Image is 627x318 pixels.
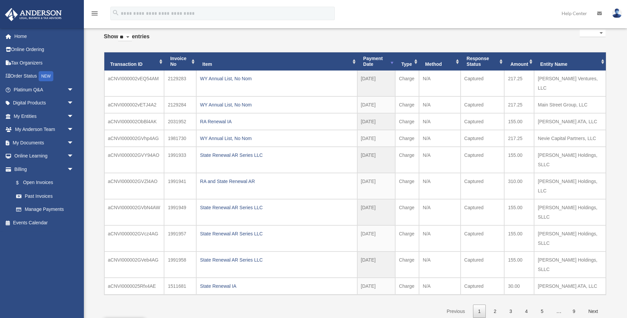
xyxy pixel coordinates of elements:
[419,71,461,96] td: N/A
[5,136,84,149] a: My Documentsarrow_drop_down
[104,278,164,294] td: aCNVI0000025Rfx4AE
[461,113,505,130] td: Captured
[534,71,606,96] td: [PERSON_NAME] Ventures, LLC
[357,225,396,252] td: [DATE]
[461,252,505,278] td: Captured
[504,113,534,130] td: 155.00
[104,113,164,130] td: aCNVI000002ObBl4AK
[164,225,196,252] td: 1991957
[5,43,84,56] a: Online Ordering
[461,225,505,252] td: Captured
[91,12,99,17] a: menu
[395,52,419,71] th: Type: activate to sort column ascending
[200,281,353,291] div: State Renewal IA
[461,52,505,71] th: Response Status: activate to sort column ascending
[5,109,84,123] a: My Entitiesarrow_drop_down
[504,225,534,252] td: 155.00
[9,203,84,216] a: Manage Payments
[534,52,606,71] th: Entity Name: activate to sort column ascending
[112,9,119,16] i: search
[3,8,64,21] img: Anderson Advisors Platinum Portal
[91,9,99,17] i: menu
[67,83,81,97] span: arrow_drop_down
[419,252,461,278] td: N/A
[395,71,419,96] td: Charge
[504,173,534,199] td: 310.00
[104,52,164,71] th: Transaction ID: activate to sort column ascending
[419,96,461,113] td: N/A
[534,130,606,147] td: Nevie Capital Partners, LLC
[534,173,606,199] td: [PERSON_NAME] Holdings, LLC
[504,130,534,147] td: 217.25
[504,96,534,113] td: 217.25
[419,147,461,173] td: N/A
[419,52,461,71] th: Method: activate to sort column ascending
[67,149,81,163] span: arrow_drop_down
[395,225,419,252] td: Charge
[104,71,164,96] td: aCNVI000002vEQ54AM
[461,278,505,294] td: Captured
[5,149,84,163] a: Online Learningarrow_drop_down
[164,199,196,225] td: 1991949
[534,147,606,173] td: [PERSON_NAME] Holdings, SLLC
[357,113,396,130] td: [DATE]
[395,278,419,294] td: Charge
[357,252,396,278] td: [DATE]
[104,96,164,113] td: aCNVI000002vETJ4A2
[200,177,353,186] div: RA and State Renewal AR
[200,74,353,83] div: WY Annual List, No Nom
[164,96,196,113] td: 2129284
[196,52,357,71] th: Item: activate to sort column ascending
[200,134,353,143] div: WY Annual List, No Nom
[534,96,606,113] td: Main Street Group, LLC
[164,113,196,130] td: 2031952
[504,147,534,173] td: 155.00
[5,30,84,43] a: Home
[104,225,164,252] td: aCNVI000002GVcz4AG
[20,179,23,187] span: $
[164,71,196,96] td: 2129283
[9,189,81,203] a: Past Invoices
[461,71,505,96] td: Captured
[534,113,606,130] td: [PERSON_NAME] ATA, LLC
[200,203,353,212] div: State Renewal AR Series LLC
[395,199,419,225] td: Charge
[461,173,505,199] td: Captured
[5,70,84,83] a: Order StatusNEW
[395,113,419,130] td: Charge
[164,130,196,147] td: 1981730
[5,216,84,229] a: Events Calendar
[419,199,461,225] td: N/A
[419,225,461,252] td: N/A
[419,130,461,147] td: N/A
[461,130,505,147] td: Captured
[200,117,353,126] div: RA Renewal IA
[67,163,81,176] span: arrow_drop_down
[461,96,505,113] td: Captured
[104,199,164,225] td: aCNVI000002GVbN4AW
[104,252,164,278] td: aCNVI000002GVeb4AG
[67,136,81,150] span: arrow_drop_down
[164,252,196,278] td: 1991958
[504,71,534,96] td: 217.25
[395,252,419,278] td: Charge
[5,163,84,176] a: Billingarrow_drop_down
[357,199,396,225] td: [DATE]
[395,130,419,147] td: Charge
[164,278,196,294] td: 1511681
[534,278,606,294] td: [PERSON_NAME] ATA, LLC
[104,130,164,147] td: aCNVI000002GVhp4AG
[5,123,84,136] a: My Anderson Teamarrow_drop_down
[419,173,461,199] td: N/A
[461,147,505,173] td: Captured
[357,147,396,173] td: [DATE]
[104,32,150,48] label: Show entries
[534,252,606,278] td: [PERSON_NAME] Holdings, SLLC
[118,34,132,41] select: Showentries
[164,52,196,71] th: Invoice No: activate to sort column ascending
[395,96,419,113] td: Charge
[504,278,534,294] td: 30.00
[39,71,53,81] div: NEW
[534,199,606,225] td: [PERSON_NAME] Holdings, SLLC
[612,8,622,18] img: User Pic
